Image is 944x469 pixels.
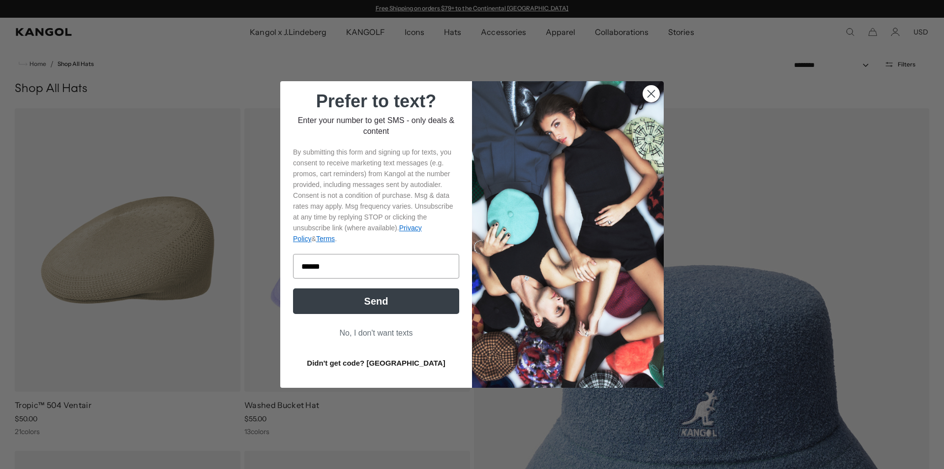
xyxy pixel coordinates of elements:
[293,288,459,314] button: Send
[316,235,335,243] a: Terms
[316,91,436,111] span: Prefer to text?
[298,116,455,135] span: Enter your number to get SMS - only deals & content
[643,85,660,102] button: Close dialog
[472,81,664,388] img: 32d93059-7686-46ce-88e0-f8be1b64b1a2.jpeg
[293,147,459,244] p: By submitting this form and signing up for texts, you consent to receive marketing text messages ...
[293,350,459,375] button: Didn't get code? [GEOGRAPHIC_DATA]
[293,324,459,343] button: No, I don't want texts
